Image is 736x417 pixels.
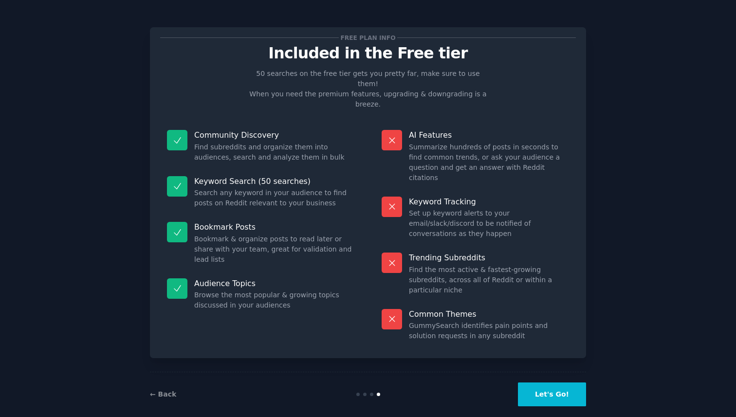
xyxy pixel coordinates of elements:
dd: Bookmark & organize posts to read later or share with your team, great for validation and lead lists [194,234,354,265]
p: 50 searches on the free tier gets you pretty far, make sure to use them! When you need the premiu... [245,69,491,109]
button: Let's Go! [518,382,586,406]
p: Included in the Free tier [160,45,576,62]
p: Audience Topics [194,278,354,289]
dd: Find the most active & fastest-growing subreddits, across all of Reddit or within a particular niche [409,265,569,295]
p: Community Discovery [194,130,354,140]
a: ← Back [150,390,176,398]
dd: Set up keyword alerts to your email/slack/discord to be notified of conversations as they happen [409,208,569,239]
dd: Browse the most popular & growing topics discussed in your audiences [194,290,354,310]
p: AI Features [409,130,569,140]
p: Common Themes [409,309,569,319]
p: Keyword Search (50 searches) [194,176,354,186]
span: Free plan info [339,33,397,43]
p: Trending Subreddits [409,253,569,263]
dd: Summarize hundreds of posts in seconds to find common trends, or ask your audience a question and... [409,142,569,183]
p: Bookmark Posts [194,222,354,232]
dd: Search any keyword in your audience to find posts on Reddit relevant to your business [194,188,354,208]
p: Keyword Tracking [409,197,569,207]
dd: Find subreddits and organize them into audiences, search and analyze them in bulk [194,142,354,163]
dd: GummySearch identifies pain points and solution requests in any subreddit [409,321,569,341]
